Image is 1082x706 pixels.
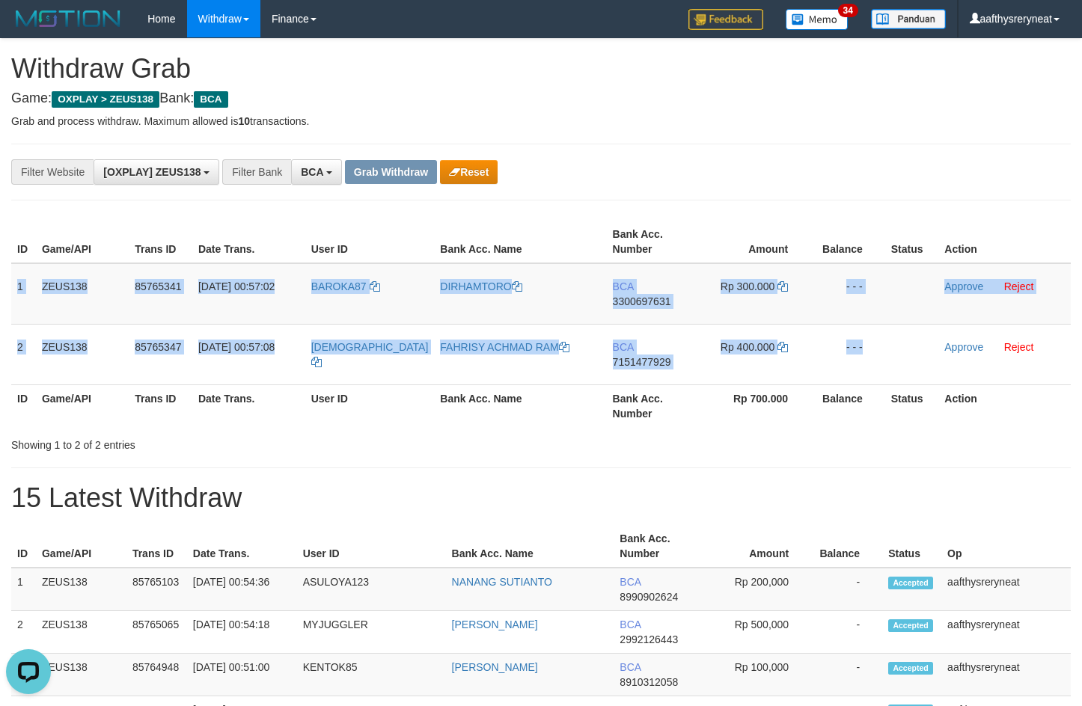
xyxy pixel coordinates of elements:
h1: 15 Latest Withdraw [11,483,1071,513]
span: Copy 8990902624 to clipboard [620,591,678,603]
td: 1 [11,568,36,611]
a: FAHRISY ACHMAD RAM [440,341,569,353]
button: Grab Withdraw [345,160,437,184]
span: BCA [301,166,323,178]
td: [DATE] 00:54:36 [187,568,297,611]
td: - [811,568,882,611]
th: Date Trans. [192,221,305,263]
a: DIRHAMTORO [440,280,522,292]
span: [DEMOGRAPHIC_DATA] [311,341,429,353]
span: Copy 2992126443 to clipboard [620,633,678,645]
th: ID [11,384,36,427]
span: BCA [613,341,634,353]
td: 85765103 [126,568,187,611]
th: Status [882,525,941,568]
th: Bank Acc. Name [446,525,614,568]
a: Copy 300000 to clipboard [777,280,788,292]
td: ZEUS138 [36,654,126,696]
div: Filter Bank [222,159,291,185]
span: BCA [620,618,641,630]
td: MYJUGGLER [297,611,446,654]
th: User ID [305,221,435,263]
td: - [811,654,882,696]
a: Copy 400000 to clipboard [777,341,788,353]
th: Balance [810,384,885,427]
span: BCA [620,576,641,588]
a: [DEMOGRAPHIC_DATA] [311,341,429,368]
th: ID [11,525,36,568]
td: aafthysreryneat [941,568,1071,611]
span: BCA [620,661,641,673]
th: Trans ID [129,221,192,263]
span: Rp 300.000 [721,280,774,292]
span: BCA [613,280,634,292]
a: [PERSON_NAME] [452,618,538,630]
img: Button%20Memo.svg [786,9,849,30]
td: ZEUS138 [36,263,129,325]
td: ZEUS138 [36,611,126,654]
th: Amount [700,221,810,263]
th: Game/API [36,525,126,568]
td: aafthysreryneat [941,654,1071,696]
th: Rp 700.000 [700,384,810,427]
img: Feedback.jpg [688,9,763,30]
td: KENTOK85 [297,654,446,696]
th: Bank Acc. Number [614,525,704,568]
th: Game/API [36,221,129,263]
th: User ID [305,384,435,427]
th: Date Trans. [192,384,305,427]
span: Copy 8910312058 to clipboard [620,676,678,688]
th: Game/API [36,384,129,427]
img: MOTION_logo.png [11,7,125,30]
td: - - - [810,324,885,384]
td: Rp 100,000 [704,654,811,696]
th: Status [885,221,938,263]
th: Balance [810,221,885,263]
span: 85765341 [135,280,181,292]
h4: Game: Bank: [11,91,1071,106]
th: Action [938,221,1071,263]
button: Reset [440,160,498,184]
th: Bank Acc. Number [607,221,700,263]
th: Bank Acc. Name [434,384,606,427]
td: 85765065 [126,611,187,654]
a: Approve [944,341,983,353]
td: aafthysreryneat [941,611,1071,654]
td: - [811,611,882,654]
div: Showing 1 to 2 of 2 entries [11,432,440,452]
td: ASULOYA123 [297,568,446,611]
td: 2 [11,611,36,654]
button: Open LiveChat chat widget [6,6,51,51]
a: Reject [1004,341,1034,353]
span: Accepted [888,662,933,675]
td: ZEUS138 [36,568,126,611]
td: [DATE] 00:54:18 [187,611,297,654]
span: BCA [194,91,227,108]
td: [DATE] 00:51:00 [187,654,297,696]
td: 2 [11,324,36,384]
p: Grab and process withdraw. Maximum allowed is transactions. [11,114,1071,129]
td: Rp 500,000 [704,611,811,654]
th: Bank Acc. Number [607,384,700,427]
td: 85764948 [126,654,187,696]
th: Status [885,384,938,427]
td: - - - [810,263,885,325]
th: Amount [704,525,811,568]
td: Rp 200,000 [704,568,811,611]
span: BAROKA87 [311,280,367,292]
strong: 10 [238,115,250,127]
td: ZEUS138 [36,324,129,384]
div: Filter Website [11,159,94,185]
span: [OXPLAY] ZEUS138 [103,166,201,178]
th: Bank Acc. Name [434,221,606,263]
span: Rp 400.000 [721,341,774,353]
a: Approve [944,280,983,292]
th: Trans ID [126,525,187,568]
th: Balance [811,525,882,568]
span: 34 [838,4,858,17]
span: Accepted [888,619,933,632]
td: 1 [11,263,36,325]
th: Date Trans. [187,525,297,568]
a: BAROKA87 [311,280,380,292]
th: User ID [297,525,446,568]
